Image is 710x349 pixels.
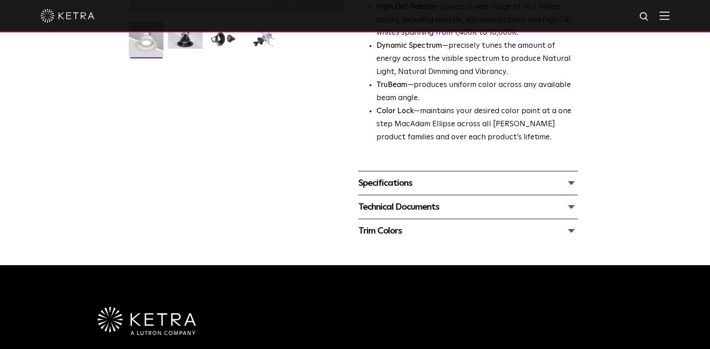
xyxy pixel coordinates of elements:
strong: Dynamic Spectrum [376,42,442,50]
li: —maintains your desired color point at a one step MacAdam Ellipse across all [PERSON_NAME] produc... [376,105,578,144]
strong: TruBeam [376,81,407,89]
img: ketra-logo-2019-white [41,9,95,23]
li: —precisely tunes the amount of energy across the visible spectrum to produce Natural Light, Natur... [376,40,578,79]
li: —produces uniform color across any available beam angle. [376,79,578,105]
img: S30 Halo Downlight_Table Top_Black [207,29,242,55]
strong: Color Lock [376,107,414,115]
img: Ketra-aLutronCo_White_RGB [98,307,196,335]
img: S30 Halo Downlight_Exploded_Black [246,29,281,55]
img: search icon [639,11,650,23]
img: Hamburger%20Nav.svg [660,11,669,20]
img: S30 Halo Downlight_Hero_Black_Gradient [168,29,203,55]
div: Specifications [358,176,578,190]
div: Trim Colors [358,224,578,238]
div: Technical Documents [358,200,578,214]
img: S30-DownlightTrim-2021-Web-Square [129,22,163,63]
